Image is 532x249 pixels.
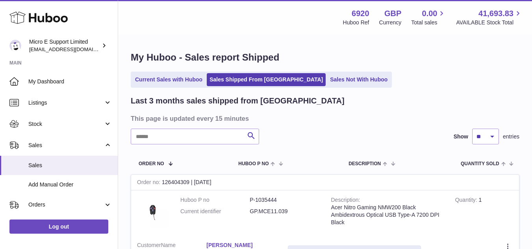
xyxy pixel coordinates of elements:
span: Orders [28,201,104,208]
a: Current Sales with Huboo [132,73,205,86]
a: Log out [9,219,108,234]
strong: Quantity [455,197,479,205]
strong: Order no [137,179,162,187]
img: $_57.JPG [137,196,169,228]
td: 1 [449,190,519,236]
span: AVAILABLE Stock Total [456,19,523,26]
img: contact@micropcsupport.com [9,40,21,52]
a: [PERSON_NAME] [206,242,276,249]
span: 0.00 [422,8,437,19]
span: Order No [139,161,164,166]
span: Customer [137,242,161,248]
span: Huboo P no [238,161,269,166]
span: [EMAIL_ADDRESS][DOMAIN_NAME] [29,46,116,52]
a: Sales Shipped From [GEOGRAPHIC_DATA] [207,73,326,86]
h3: This page is updated every 15 minutes [131,114,517,123]
dd: GP.MCE11.039 [250,208,319,215]
span: Stock [28,120,104,128]
span: Quantity Sold [461,161,499,166]
label: Show [454,133,468,140]
span: Sales [28,142,104,149]
div: Currency [379,19,402,26]
span: Description [348,161,381,166]
dt: Current identifier [180,208,250,215]
div: 126404309 | [DATE] [131,175,519,190]
a: 41,693.83 AVAILABLE Stock Total [456,8,523,26]
span: entries [503,133,519,140]
span: Listings [28,99,104,107]
span: My Dashboard [28,78,112,85]
div: Huboo Ref [343,19,369,26]
strong: 6920 [352,8,369,19]
a: 0.00 Total sales [411,8,446,26]
span: 41,693.83 [478,8,513,19]
a: Sales Not With Huboo [327,73,390,86]
dd: P-1035444 [250,196,319,204]
div: Micro E Support Limited [29,38,100,53]
h2: Last 3 months sales shipped from [GEOGRAPHIC_DATA] [131,96,345,106]
strong: GBP [384,8,401,19]
strong: Description [331,197,360,205]
h1: My Huboo - Sales report Shipped [131,51,519,64]
div: Acer Nitro Gaming NMW200 Black Ambidextrous Optical USB Type-A 7200 DPI Black [331,204,443,226]
span: Total sales [411,19,446,26]
span: Sales [28,162,112,169]
span: Add Manual Order [28,181,112,188]
dt: Huboo P no [180,196,250,204]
